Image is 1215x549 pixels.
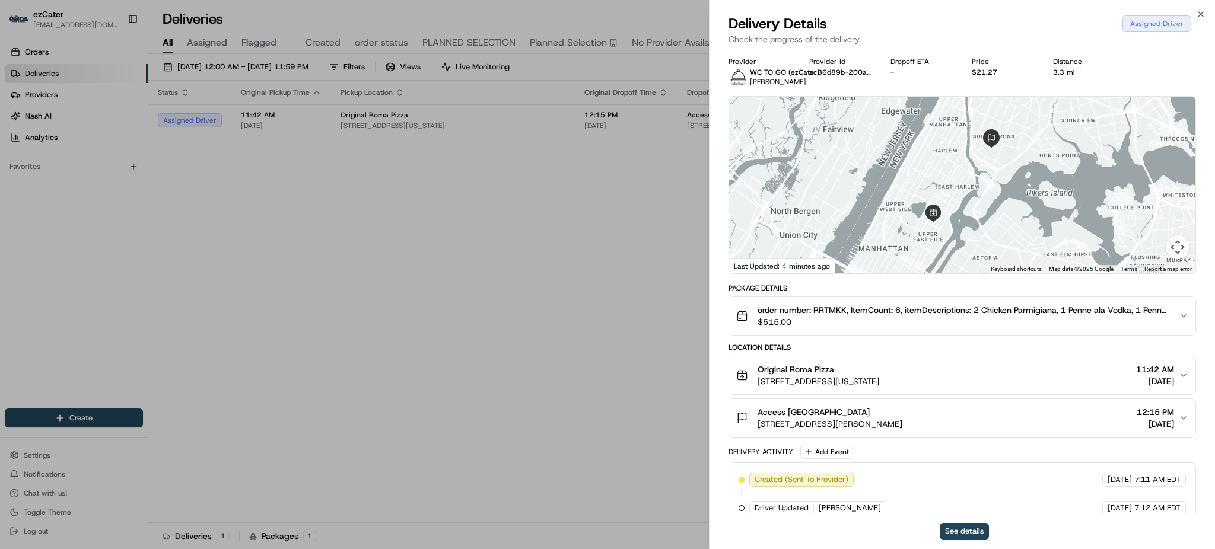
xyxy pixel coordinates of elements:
span: Driver Updated [755,503,809,513]
span: [DATE] [1137,418,1174,430]
span: [STREET_ADDRESS][US_STATE] [758,375,879,387]
span: 11:42 AM [1136,363,1174,375]
a: Open this area in Google Maps (opens a new window) [732,258,771,273]
div: Last Updated: 4 minutes ago [729,258,835,273]
div: 📗 [12,173,21,183]
span: [STREET_ADDRESS][PERSON_NAME] [758,418,902,430]
span: Created (Sent To Provider) [755,474,848,485]
span: Map data ©2025 Google [1049,266,1114,272]
span: 7:11 AM EDT [1134,474,1181,485]
span: [DATE] [1108,474,1132,485]
button: Start new chat [202,117,216,131]
a: Powered byPylon [84,200,144,210]
div: Location Details [729,343,1196,352]
span: WC TO GO (ezCater) [750,68,820,77]
div: We're available if you need us! [40,125,150,135]
button: See details [940,523,989,540]
div: - [890,68,953,77]
span: Pylon [118,201,144,210]
button: ac86d89b-200a-516b-659a-7963fb46736f [809,68,872,77]
div: 3.3 mi [1053,68,1115,77]
a: Terms [1121,266,1137,272]
span: Knowledge Base [24,172,91,184]
span: [DATE] [1108,503,1132,513]
span: $515.00 [758,316,1169,328]
span: API Documentation [112,172,190,184]
div: Provider Id [809,57,872,66]
span: order number: RRTMKK, ItemCount: 6, itemDescriptions: 2 Chicken Parmigiana, 1 Penne ala Vodka, 1 ... [758,304,1169,316]
button: Access [GEOGRAPHIC_DATA][STREET_ADDRESS][PERSON_NAME]12:15 PM[DATE] [729,399,1195,437]
span: [DATE] [1136,375,1174,387]
button: Add Event [800,445,853,459]
span: Original Roma Pizza [758,363,834,375]
div: Package Details [729,283,1196,293]
span: Access [GEOGRAPHIC_DATA] [758,406,870,418]
div: 💻 [100,173,110,183]
button: Map camera controls [1166,235,1189,259]
a: Report a map error [1144,266,1192,272]
img: Nash [12,12,36,36]
div: Provider [729,57,791,66]
span: [PERSON_NAME] [819,503,881,513]
a: 📗Knowledge Base [7,167,96,189]
input: Clear [31,76,196,89]
img: Google [732,258,771,273]
button: order number: RRTMKK, ItemCount: 6, itemDescriptions: 2 Chicken Parmigiana, 1 Penne ala Vodka, 1 ... [729,297,1195,335]
div: Distance [1053,57,1115,66]
img: 1736555255976-a54dd68f-1ca7-489b-9aae-adbdc363a1c4 [12,113,33,135]
div: Price [972,57,1034,66]
div: $21.27 [972,68,1034,77]
div: Delivery Activity [729,447,793,457]
span: Delivery Details [729,14,827,33]
a: 💻API Documentation [96,167,195,189]
span: [PERSON_NAME] [750,77,806,87]
div: Dropoff ETA [890,57,953,66]
div: Start new chat [40,113,195,125]
span: 12:15 PM [1137,406,1174,418]
img: profile_wctogo_shipday.jpg [729,68,748,87]
p: Welcome 👋 [12,47,216,66]
button: Original Roma Pizza[STREET_ADDRESS][US_STATE]11:42 AM[DATE] [729,356,1195,394]
span: 7:12 AM EDT [1134,503,1181,513]
button: Keyboard shortcuts [991,265,1042,273]
p: Check the progress of the delivery. [729,33,1196,45]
